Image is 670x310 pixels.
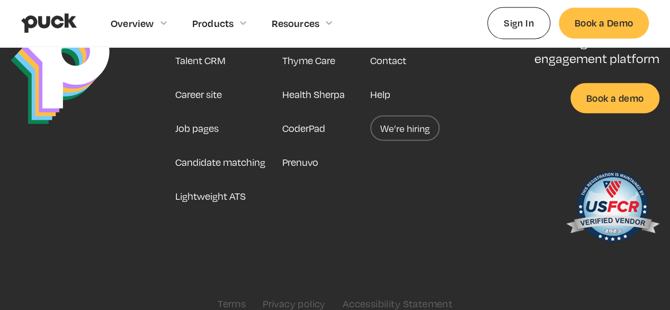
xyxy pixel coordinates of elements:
a: Thyme Care [282,48,335,73]
a: Terms [218,298,246,309]
a: Accessibility Statement [343,298,452,309]
a: Candidate matching [175,149,265,175]
a: Privacy policy [263,298,326,309]
a: Talent CRM [175,48,226,73]
a: We’re hiring [370,116,440,141]
a: Lightweight ATS [175,183,246,209]
img: US Federal Contractor Registration System for Award Management Verified Vendor Seal [565,166,659,251]
a: Prenuvo [282,149,318,175]
a: CoderPad [282,116,325,141]
div: Products [192,17,234,29]
a: Help [370,82,390,107]
img: Puck Logo [11,18,110,125]
a: Health Sherpa [282,82,345,107]
a: Book a Demo [559,8,649,38]
a: Contact [370,48,406,73]
div: Resources [272,17,319,29]
a: Career site [175,82,222,107]
a: Sign In [487,7,550,39]
div: Overview [111,17,154,29]
a: Book a demo [570,83,659,113]
a: Job pages [175,116,219,141]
